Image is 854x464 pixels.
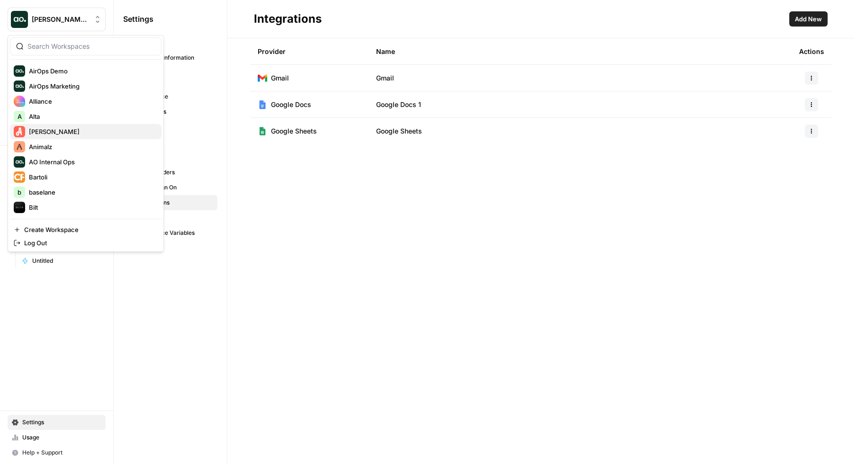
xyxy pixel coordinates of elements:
[29,157,154,167] span: AO Internal Ops
[795,14,822,24] span: Add New
[22,418,101,427] span: Settings
[29,142,154,152] span: Animalz
[138,168,213,177] span: API Providers
[8,445,106,460] button: Help + Support
[258,38,286,64] div: Provider
[10,223,162,236] a: Create Workspace
[29,127,154,136] span: [PERSON_NAME]
[376,126,422,136] span: Google Sheets
[138,123,213,131] span: Billing
[8,35,164,252] div: Workspace: Nick's Workspace
[138,54,213,62] span: Personal Information
[11,11,28,28] img: Nick's Workspace Logo
[789,11,827,27] button: Add New
[14,65,25,77] img: AirOps Demo Logo
[29,97,154,106] span: Alliance
[138,183,213,192] span: Single Sign On
[29,203,154,212] span: Bilt
[29,112,154,121] span: Alta
[123,165,217,180] a: API Providers
[14,141,25,152] img: Animalz Logo
[271,73,289,83] span: Gmail
[8,8,106,31] button: Workspace: Nick's Workspace
[29,172,154,182] span: Bartoli
[123,225,217,241] a: Workspace Variables
[376,73,394,83] span: Gmail
[123,180,217,195] a: Single Sign On
[123,89,217,104] a: Workspace
[138,138,213,146] span: Team
[258,73,267,83] img: Gmail
[18,253,106,268] a: Untitled
[14,171,25,183] img: Bartoli Logo
[123,134,217,150] a: Team
[123,150,217,165] a: Tags
[138,198,213,207] span: Integrations
[376,100,421,109] span: Google Docs 1
[138,107,213,116] span: Databases
[18,187,21,197] span: b
[14,126,25,137] img: Angi Logo
[14,80,25,92] img: AirOps Marketing Logo
[10,236,162,250] a: Log Out
[29,66,154,76] span: AirOps Demo
[123,104,217,119] a: Databases
[32,257,101,265] span: Untitled
[123,13,153,25] span: Settings
[376,38,784,64] div: Name
[138,214,213,222] span: Secrets
[22,433,101,442] span: Usage
[27,42,155,51] input: Search Workspaces
[123,210,217,225] a: Secrets
[29,187,154,197] span: baselane
[138,153,213,161] span: Tags
[18,112,22,121] span: A
[14,202,25,213] img: Bilt Logo
[123,195,217,210] a: Integrations
[29,81,154,91] span: AirOps Marketing
[24,238,154,248] span: Log Out
[799,38,824,64] div: Actions
[14,96,25,107] img: Alliance Logo
[271,126,317,136] span: Google Sheets
[138,92,213,101] span: Workspace
[8,415,106,430] a: Settings
[123,50,217,65] a: Personal Information
[258,126,267,136] img: Google Sheets
[258,100,267,109] img: Google Docs
[22,448,101,457] span: Help + Support
[24,225,154,234] span: Create Workspace
[8,430,106,445] a: Usage
[271,100,311,109] span: Google Docs
[123,119,217,134] a: Billing
[138,229,213,237] span: Workspace Variables
[14,156,25,168] img: AO Internal Ops Logo
[254,11,322,27] div: Integrations
[32,15,89,24] span: [PERSON_NAME]'s Workspace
